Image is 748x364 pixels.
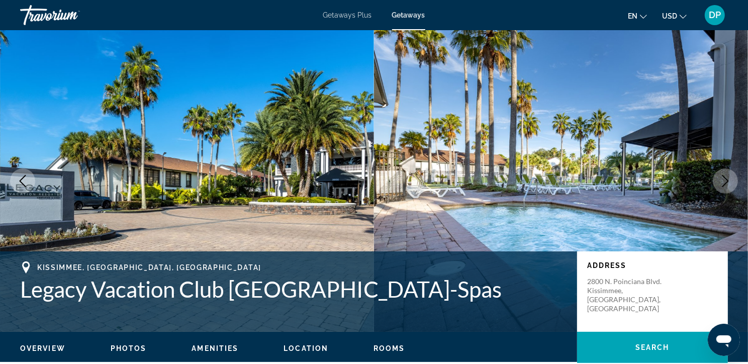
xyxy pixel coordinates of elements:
[373,344,405,353] button: Rooms
[111,344,147,353] button: Photos
[628,12,637,20] span: en
[587,261,718,269] p: Address
[20,344,65,352] span: Overview
[192,344,238,353] button: Amenities
[662,9,687,23] button: Change currency
[635,343,670,351] span: Search
[37,263,261,271] span: Kissimmee, [GEOGRAPHIC_DATA], [GEOGRAPHIC_DATA]
[702,5,728,26] button: User Menu
[192,344,238,352] span: Amenities
[713,168,738,194] button: Next image
[662,12,677,20] span: USD
[20,276,567,302] h1: Legacy Vacation Club [GEOGRAPHIC_DATA]-Spas
[392,11,425,19] a: Getaways
[709,10,721,20] span: DP
[20,344,65,353] button: Overview
[587,277,668,313] p: 2800 N. Poinciana Blvd. Kissimmee, [GEOGRAPHIC_DATA], [GEOGRAPHIC_DATA]
[10,168,35,194] button: Previous image
[284,344,328,352] span: Location
[111,344,147,352] span: Photos
[708,324,740,356] iframe: Button to launch messaging window
[577,332,728,363] button: Search
[284,344,328,353] button: Location
[373,344,405,352] span: Rooms
[323,11,372,19] a: Getaways Plus
[20,2,121,28] a: Travorium
[628,9,647,23] button: Change language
